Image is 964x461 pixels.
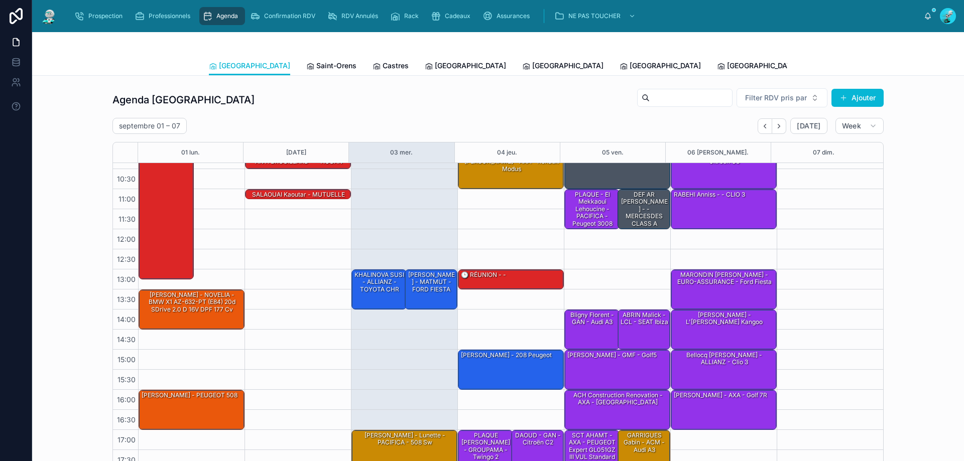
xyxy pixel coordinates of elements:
[219,61,290,71] span: [GEOGRAPHIC_DATA]
[566,351,658,360] div: [PERSON_NAME] - GMF - Golf5
[387,7,426,25] a: Rack
[831,89,884,107] button: Ajouter
[246,190,350,200] div: SALAOUAI Kaoutar - MUTUELLE DE POITIERS - Clio 4
[139,290,244,329] div: [PERSON_NAME] - NOVELIA - BMW X1 AZ-632-PT (E84) 20d sDrive 2.0 d 16V DPF 177 cv
[141,290,244,314] div: [PERSON_NAME] - NOVELIA - BMW X1 AZ-632-PT (E84) 20d sDrive 2.0 d 16V DPF 177 cv
[460,351,553,360] div: [PERSON_NAME] - 208 Peugeot
[458,350,563,389] div: [PERSON_NAME] - 208 Peugeot
[673,391,768,400] div: [PERSON_NAME] - AXA - Golf 7R
[618,310,670,349] div: ABRIN Malick - LCL - SEAT Ibiza
[247,190,350,207] div: SALAOUAI Kaoutar - MUTUELLE DE POITIERS - Clio 4
[306,57,356,77] a: Saint-Orens
[286,142,306,163] button: [DATE]
[568,12,621,20] span: NE PAS TOUCHER
[673,351,776,367] div: Bellocq [PERSON_NAME] - ALLIANZ - Clio 3
[209,57,290,76] a: [GEOGRAPHIC_DATA]
[513,431,563,447] div: DAOUD - GAN - Citroën C2
[116,215,138,223] span: 11:30
[566,190,619,228] div: PLAQUE - El Mekkaoui Lehoucine - PACIFICA - peugeot 3008
[353,431,456,447] div: [PERSON_NAME] - Lunette - PACIFICA - 508 sw
[671,270,776,309] div: MARONDIN [PERSON_NAME] - EURO-ASSURANCE - Ford fiesta
[115,375,138,384] span: 15:30
[673,190,746,199] div: RABEHI Anniss - - CLIO 3
[458,270,563,289] div: 🕒 RÉUNION - -
[671,390,776,429] div: [PERSON_NAME] - AXA - Golf 7R
[745,93,807,103] span: Filter RDV pris par
[772,118,786,134] button: Next
[141,391,238,400] div: [PERSON_NAME] - PEUGEOT 508
[114,255,138,263] span: 12:30
[114,415,138,424] span: 16:30
[114,275,138,283] span: 13:00
[813,142,834,163] div: 07 dim.
[435,61,506,71] span: [GEOGRAPHIC_DATA]
[565,190,619,229] div: PLAQUE - El Mekkaoui Lehoucine - PACIFICA - peugeot 3008
[149,12,190,20] span: Professionnels
[390,142,413,163] button: 03 mer.
[835,118,884,134] button: Week
[602,142,624,163] button: 05 ven.
[115,435,138,444] span: 17:00
[618,190,670,229] div: DEF AR [PERSON_NAME] - - MERCESDES CLASS A
[114,295,138,303] span: 13:30
[620,431,670,454] div: GARRIGUES Gabin - ACM - audi a3
[673,270,776,287] div: MARONDIN [PERSON_NAME] - EURO-ASSURANCE - Ford fiesta
[407,270,457,294] div: [PERSON_NAME] - MATMUT - FORD FIESTA
[116,195,138,203] span: 11:00
[324,7,385,25] a: RDV Annulés
[671,350,776,389] div: Bellocq [PERSON_NAME] - ALLIANZ - Clio 3
[458,149,563,189] div: PLAQUE - Chapeau [PERSON_NAME] - AXA - Renault modus
[139,109,193,279] div: Seb absent la matinée - -
[352,270,406,309] div: KHALINOVA SUSI - ALLIANZ - TOYOTA CHR
[71,7,130,25] a: Prospection
[620,57,701,77] a: [GEOGRAPHIC_DATA]
[479,7,537,25] a: Assurances
[428,7,477,25] a: Cadeaux
[758,118,772,134] button: Back
[216,12,238,20] span: Agenda
[620,190,670,228] div: DEF AR [PERSON_NAME] - - MERCESDES CLASS A
[790,118,827,134] button: [DATE]
[460,270,507,279] div: 🕒 RÉUNION - -
[383,61,409,71] span: Castres
[114,335,138,344] span: 14:30
[66,5,924,27] div: scrollable content
[551,7,641,25] a: NE PAS TOUCHER
[88,12,123,20] span: Prospection
[199,7,245,25] a: Agenda
[497,12,530,20] span: Assurances
[373,57,409,77] a: Castres
[181,142,200,163] button: 01 lun.
[341,12,378,20] span: RDV Annulés
[620,311,670,327] div: ABRIN Malick - LCL - SEAT Ibiza
[522,57,604,77] a: [GEOGRAPHIC_DATA]
[445,12,470,20] span: Cadeaux
[565,350,670,389] div: [PERSON_NAME] - GMF - Golf5
[671,190,776,229] div: RABEHI Anniss - - CLIO 3
[425,57,506,77] a: [GEOGRAPHIC_DATA]
[566,311,619,327] div: Bligny Florent - GAN - Audi A3
[264,12,315,20] span: Confirmation RDV
[566,391,669,407] div: ACH construction renovation - AXA - [GEOGRAPHIC_DATA]
[247,7,322,25] a: Confirmation RDV
[565,390,670,429] div: ACH construction renovation - AXA - [GEOGRAPHIC_DATA]
[532,61,604,71] span: [GEOGRAPHIC_DATA]
[112,93,255,107] h1: Agenda [GEOGRAPHIC_DATA]
[405,270,457,309] div: [PERSON_NAME] - MATMUT - FORD FIESTA
[132,7,197,25] a: Professionnels
[40,8,58,24] img: App logo
[687,142,749,163] div: 06 [PERSON_NAME].
[737,88,827,107] button: Select Button
[114,395,138,404] span: 16:00
[114,175,138,183] span: 10:30
[119,121,180,131] h2: septembre 01 – 07
[565,310,619,349] div: Bligny Florent - GAN - Audi A3
[139,390,244,429] div: [PERSON_NAME] - PEUGEOT 508
[114,155,138,163] span: 10:00
[671,149,776,189] div: [PERSON_NAME] - L'OLIVIER - Citroën c3
[115,355,138,364] span: 15:00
